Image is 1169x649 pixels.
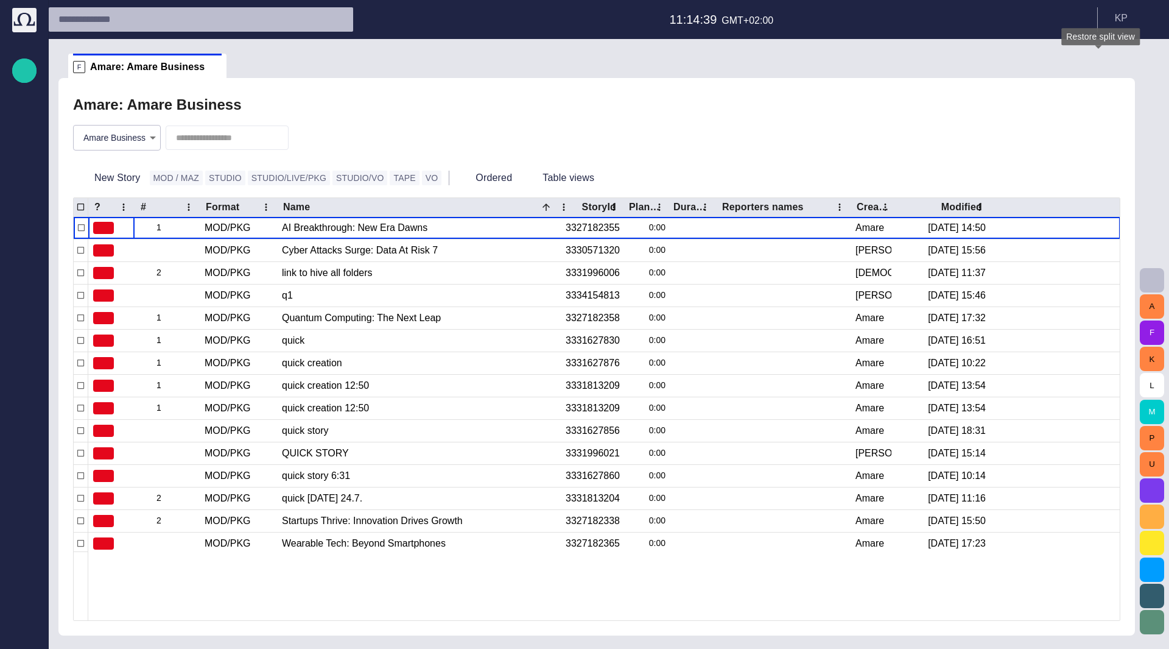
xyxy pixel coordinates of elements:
[582,201,616,213] div: StoryId
[721,13,773,28] p: GMT+02:00
[928,244,986,257] div: 8/5 15:56
[17,257,32,269] p: Media-test with filter
[73,96,242,113] h2: Amare: Amare Business
[855,514,884,528] div: Amare
[115,199,132,216] button: ? column menu
[17,232,32,244] p: Media
[332,171,388,185] button: STUDIO/VO
[855,447,891,460] div: Vasyliev
[722,201,804,213] div: Reporters names
[629,201,662,213] div: Plan dur
[17,403,32,417] span: [URL][DOMAIN_NAME]
[855,244,891,257] div: Petrak
[928,379,986,392] div: 7/25 13:54
[630,375,665,397] div: 0:00
[282,442,555,464] div: QUICK STORY
[205,447,251,460] div: MOD/PKG
[205,289,251,302] div: MOD/PKG
[17,183,32,198] span: My OctopusX
[928,424,986,438] div: 7/23 18:31
[282,239,555,261] div: Cyber Attacks Surge: Data At Risk 7
[282,262,555,284] div: link to hive all folders
[928,266,986,280] div: 7/31 11:37
[928,537,986,550] div: 7/16 17:23
[669,10,717,29] h6: 11:14:39
[205,469,251,483] div: MOD/PKG
[205,171,245,185] button: STUDIO
[12,398,37,422] div: [URL][DOMAIN_NAME]
[521,167,616,189] button: Table views
[205,244,251,257] div: MOD/PKG
[697,199,714,216] button: Duration column menu
[630,488,665,509] div: 0:00
[17,208,32,222] span: Social Media
[17,159,32,171] p: Story folders
[566,311,620,325] div: 3327182358
[12,447,37,471] div: Octopus
[566,244,620,257] div: 3330571320
[282,465,555,487] div: quick story 6:31
[538,199,555,216] button: Sort
[17,257,32,271] span: Media-test with filter
[139,488,195,509] div: 2
[566,537,620,550] div: 3327182365
[855,402,884,415] div: Amare
[877,199,894,216] button: Created by column menu
[17,378,32,391] p: Administration
[205,492,251,505] div: MOD/PKG
[12,105,37,471] ul: main menu
[928,492,986,505] div: 7/25 11:16
[17,208,32,220] p: Social Media
[17,232,32,247] span: Media
[422,171,442,185] button: VO
[673,201,707,213] div: Duration
[971,199,988,216] button: Modified column menu
[17,305,32,320] span: Rundowns
[555,199,572,216] button: Name column menu
[630,420,665,442] div: 0:00
[630,442,665,464] div: 0:00
[12,105,37,130] div: Local News
[141,201,146,213] div: #
[566,514,620,528] div: 3327182338
[17,427,32,439] p: AI Assistant
[282,533,555,555] div: Wearable Tech: Beyond Smartphones
[258,199,275,216] button: Format column menu
[17,354,32,366] p: Editorial Admin
[566,402,620,415] div: 3331813209
[205,334,251,347] div: MOD/PKG
[12,422,37,447] div: AI Assistant
[855,537,884,550] div: Amare
[205,266,251,280] div: MOD/PKG
[73,167,145,189] button: New Story
[282,307,555,329] div: Quantum Computing: The Next Leap
[928,356,986,370] div: 7/24 10:22
[248,171,330,185] button: STUDIO/LIVE/PKG
[17,378,32,393] span: Administration
[17,330,32,342] p: Rundowns 2
[1140,347,1164,371] button: K
[857,201,891,213] div: Created by
[12,227,37,252] div: Media
[630,307,665,329] div: 0:00
[94,201,100,213] div: ?
[139,510,195,532] div: 2
[1105,7,1162,29] button: KP
[928,514,986,528] div: 7/24 15:50
[928,402,986,415] div: 7/25 13:54
[630,533,665,555] div: 0:00
[17,110,32,122] p: Local News
[90,61,205,73] span: Amare: Amare Business
[205,537,251,550] div: MOD/PKG
[566,266,620,280] div: 3331996006
[17,354,32,369] span: Editorial Admin
[928,221,986,235] div: 7/30 14:50
[150,171,203,185] button: MOD / MAZ
[68,54,226,78] div: FAmare: Amare Business
[941,201,982,213] div: Modified
[855,334,884,347] div: Amare
[12,252,37,276] div: Media-test with filter
[17,330,32,344] span: Rundowns 2
[17,281,32,293] p: [PERSON_NAME]'s media (playout)
[605,199,622,216] button: StoryId column menu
